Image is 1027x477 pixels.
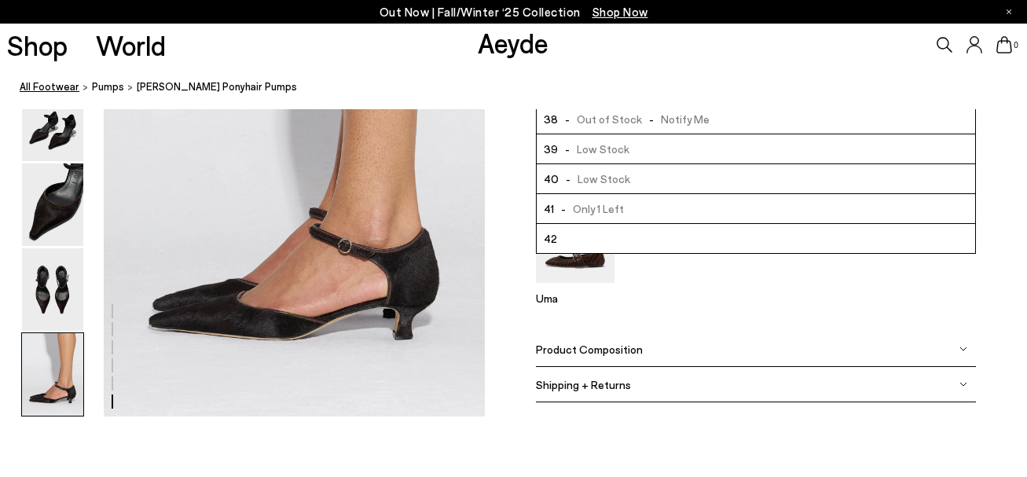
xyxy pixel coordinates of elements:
p: Uma [536,292,614,305]
span: Only 1 Left [554,199,624,218]
span: 38 [544,109,558,129]
p: Out Now | Fall/Winter ‘25 Collection [380,2,648,22]
span: 40 [544,169,559,189]
span: pumps [92,80,124,93]
span: - [559,172,578,185]
img: svg%3E [959,380,967,388]
span: Shipping + Returns [536,377,631,391]
span: - [642,112,661,126]
span: Low Stock [558,139,629,159]
img: svg%3E [959,345,967,353]
nav: breadcrumb [20,66,1027,109]
a: Aeyde [478,26,548,59]
img: Tillie Ponyhair Pumps - Image 5 [22,248,83,331]
img: Tillie Ponyhair Pumps - Image 6 [22,333,83,416]
span: Navigate to /collections/new-in [592,5,648,19]
span: Low Stock [559,169,630,189]
a: All Footwear [20,79,79,95]
a: World [96,31,166,59]
span: 42 [544,229,557,248]
span: 41 [544,199,554,218]
a: Shop [7,31,68,59]
span: Product Composition [536,342,643,355]
span: Out of Stock Notify Me [558,109,710,129]
a: Uma Eyelet Ponyhair Mary-Janes Uma [536,272,614,305]
span: [PERSON_NAME] Ponyhair Pumps [137,79,297,95]
span: - [558,112,577,126]
span: - [558,142,577,156]
a: pumps [92,79,124,95]
span: - [554,202,573,215]
img: Tillie Ponyhair Pumps - Image 3 [22,79,83,161]
a: 0 [996,36,1012,53]
img: Tillie Ponyhair Pumps - Image 4 [22,163,83,246]
span: 0 [1012,41,1020,50]
span: 39 [544,139,558,159]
